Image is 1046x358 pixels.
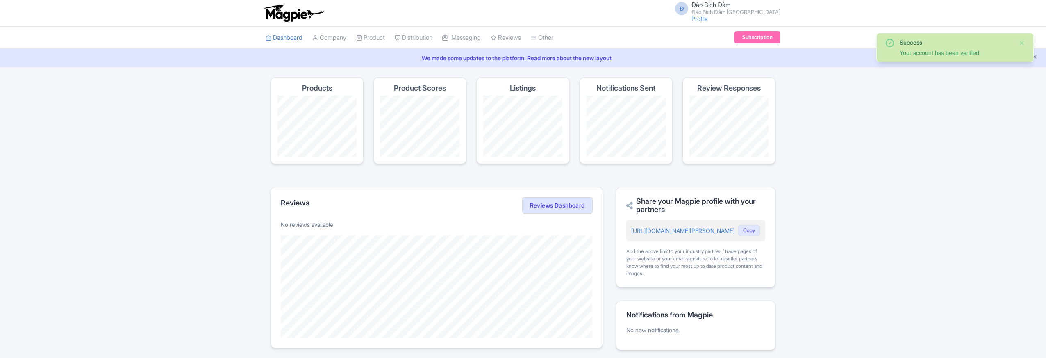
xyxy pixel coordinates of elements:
[738,225,760,236] button: Copy
[281,199,309,207] h2: Reviews
[261,4,325,22] img: logo-ab69f6fb50320c5b225c76a69d11143b.png
[491,27,521,49] a: Reviews
[626,311,765,319] h2: Notifications from Magpie
[900,48,1012,57] div: Your account has been verified
[442,27,481,49] a: Messaging
[312,27,346,49] a: Company
[900,38,1012,47] div: Success
[266,27,302,49] a: Dashboard
[1019,38,1025,48] button: Close
[626,197,765,214] h2: Share your Magpie profile with your partners
[1032,53,1038,62] button: Close announcement
[510,84,536,92] h4: Listings
[697,84,761,92] h4: Review Responses
[395,27,432,49] a: Distribution
[675,2,688,15] span: Đ
[691,1,731,9] span: Đảo Bích Đầm
[394,84,446,92] h4: Product Scores
[531,27,553,49] a: Other
[631,227,734,234] a: [URL][DOMAIN_NAME][PERSON_NAME]
[670,2,780,15] a: Đ Đảo Bích Đầm Đảo Bích Đầm [GEOGRAPHIC_DATA]
[626,326,765,334] p: No new notifications.
[691,15,708,22] a: Profile
[626,248,765,277] div: Add the above link to your industry partner / trade pages of your website or your email signature...
[522,197,593,214] a: Reviews Dashboard
[5,54,1041,62] a: We made some updates to the platform. Read more about the new layout
[691,9,780,15] small: Đảo Bích Đầm [GEOGRAPHIC_DATA]
[302,84,332,92] h4: Products
[734,31,780,43] a: Subscription
[281,220,593,229] p: No reviews available
[356,27,385,49] a: Product
[596,84,655,92] h4: Notifications Sent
